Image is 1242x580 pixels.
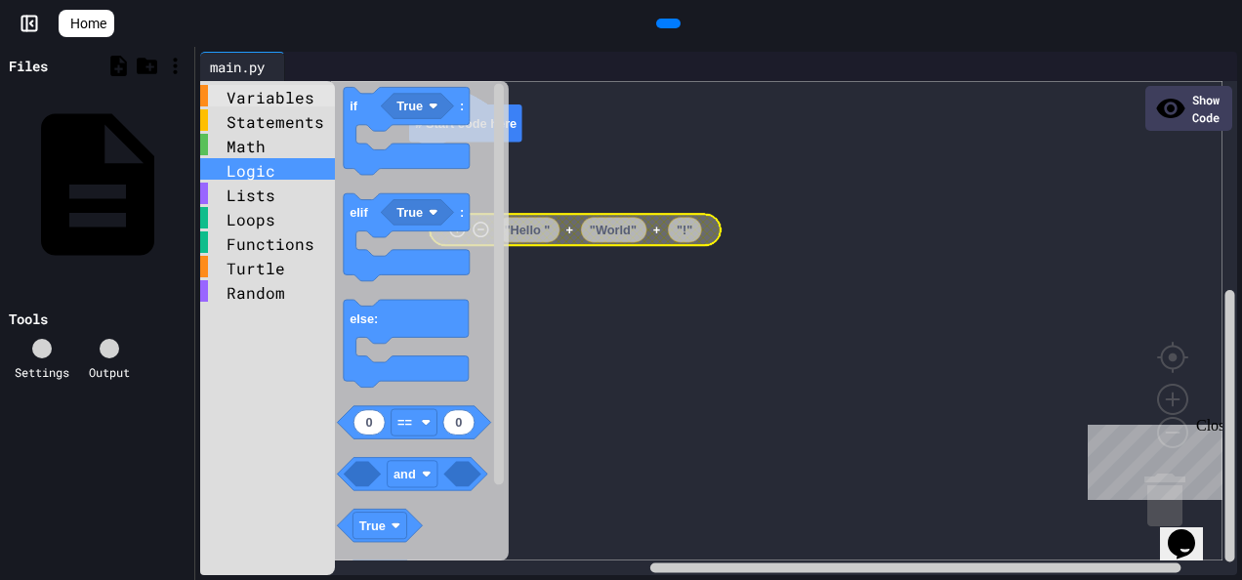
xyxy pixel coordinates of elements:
div: Files [9,56,48,76]
text: : [460,205,464,220]
text: True [396,205,423,220]
iframe: chat widget [1080,417,1222,500]
iframe: chat widget [1160,502,1222,560]
div: main.py [200,52,285,81]
div: main.py [200,57,274,77]
text: "Hello " [504,223,550,237]
text: 0 [366,415,373,430]
text: True [396,99,423,113]
text: elif [350,205,368,220]
text: + [653,223,660,237]
text: else: [350,311,378,326]
text: : [460,99,464,113]
div: Settings [15,363,69,381]
text: True [359,518,386,533]
div: Blockly Workspace [200,81,1237,575]
div: Show Code [1145,86,1232,131]
text: # Start code here [415,116,517,131]
div: Tools [9,309,48,329]
span: Home [70,14,106,33]
div: Chat with us now!Close [8,8,135,124]
div: Output [89,363,130,381]
text: + [566,223,573,237]
a: Home [59,10,114,37]
text: "World" [590,223,637,237]
text: == [397,415,412,430]
text: if [350,99,358,113]
text: 0 [455,415,462,430]
text: "!" [677,223,692,237]
text: and [393,467,416,481]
